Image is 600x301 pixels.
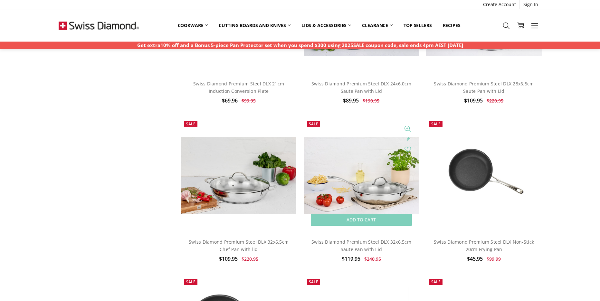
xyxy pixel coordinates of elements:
[309,121,318,127] span: Sale
[311,81,411,94] a: Swiss Diamond Premium Steel DLX 24x6.0cm Saute Pan with Lid
[189,239,289,252] a: Swiss Diamond Premium Steel DLX 32x6.5cm Chef Pan with lid
[242,98,256,104] span: $99.95
[398,18,437,33] a: Top Sellers
[342,255,360,262] span: $119.95
[431,121,441,127] span: Sale
[172,18,214,33] a: Cookware
[487,98,503,104] span: $220.95
[304,137,419,214] img: Swiss Diamond Premium Steel DLX 32x6.5cm Saute Pan with Lid
[363,98,379,104] span: $190.95
[186,121,195,127] span: Sale
[364,256,381,262] span: $240.95
[137,42,463,49] p: Get extra10% off and a Bonus 5-piece Pan Protector set when you spend $300 using 2025SALE coupon ...
[487,256,501,262] span: $99.99
[434,239,534,252] a: Swiss Diamond Premium Steel DLX Non-Stick 20cm Frying Pan
[181,118,296,233] a: Swiss Diamond Premium Steel DLX 32x6.5cm Chef Pan with lid
[242,256,258,262] span: $220.95
[467,255,483,262] span: $45.95
[311,239,411,252] a: Swiss Diamond Premium Steel DLX 32x6.5cm Saute Pan with Lid
[222,97,238,104] span: $69.96
[219,255,238,262] span: $109.95
[59,9,139,42] img: Free Shipping On Every Order
[296,18,357,33] a: Lids & Accessories
[464,97,483,104] span: $109.95
[343,97,359,104] span: $89.95
[304,118,419,233] a: Swiss Diamond Premium Steel DLX 32x6.5cm Saute Pan with Lid
[434,81,534,94] a: Swiss Diamond Premium Steel DLX 28x6.5cm Saute Pan with Lid
[357,18,398,33] a: Clearance
[186,279,195,285] span: Sale
[311,214,412,226] a: Add to Cart
[309,279,318,285] span: Sale
[431,279,441,285] span: Sale
[426,118,541,233] img: Swiss Diamond Premium Steel DLX Non-Stick 20cm Frying Pan
[213,18,296,33] a: Cutting boards and knives
[193,81,284,94] a: Swiss Diamond Premium Steel DLX 21cm Induction Conversion Plate
[437,18,466,33] a: Recipes
[181,137,296,214] img: Swiss Diamond Premium Steel DLX 32x6.5cm Chef Pan with lid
